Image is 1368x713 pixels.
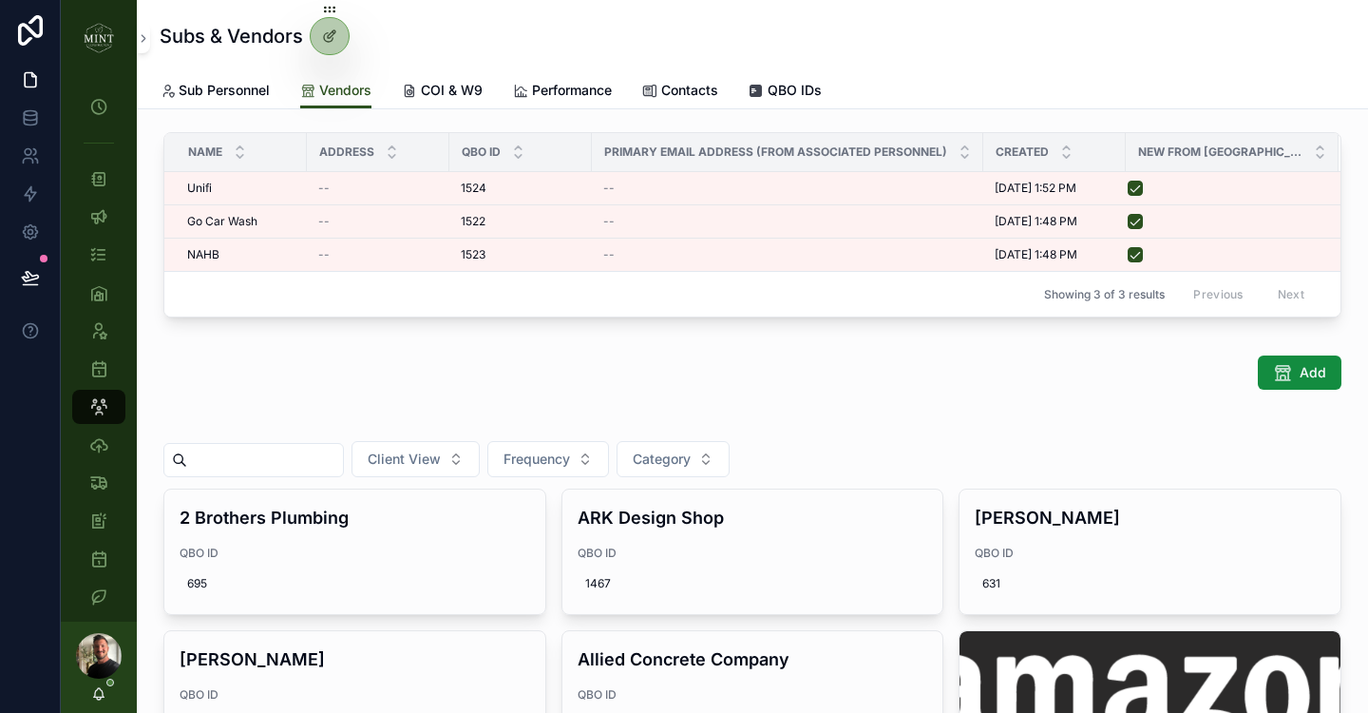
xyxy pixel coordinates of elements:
[975,505,1325,530] h4: [PERSON_NAME]
[187,214,257,229] span: Go Car Wash
[768,81,822,100] span: QBO IDs
[633,450,691,469] span: Category
[461,214,485,229] span: 1522
[513,73,612,111] a: Performance
[604,145,947,160] span: Primary Email Address (from Associated Personnel)
[163,489,546,615] a: 2 Brothers PlumbingQBO ID695
[421,81,483,100] span: COI & W9
[351,441,480,477] button: Select Button
[84,23,114,53] img: App logo
[532,81,612,100] span: Performance
[561,489,944,615] a: ARK Design ShopQBO ID1467
[461,214,580,229] a: 1522
[642,73,718,111] a: Contacts
[995,181,1114,196] a: [DATE] 1:52 PM
[603,247,972,262] a: --
[461,247,580,262] a: 1523
[318,181,330,196] span: --
[661,81,718,100] span: Contacts
[462,145,501,160] span: QBO ID
[959,489,1341,615] a: [PERSON_NAME]QBO ID631
[180,646,530,672] h4: [PERSON_NAME]
[578,546,928,561] span: QBO ID
[300,73,371,109] a: Vendors
[188,145,222,160] span: Name
[982,576,1318,591] span: 631
[187,181,212,196] span: Unifi
[995,214,1077,229] span: [DATE] 1:48 PM
[995,214,1114,229] a: [DATE] 1:48 PM
[187,247,219,262] span: NAHB
[319,81,371,100] span: Vendors
[749,73,822,111] a: QBO IDs
[318,214,330,229] span: --
[187,214,295,229] a: Go Car Wash
[1138,145,1302,160] span: New from [GEOGRAPHIC_DATA]
[995,181,1076,196] span: [DATE] 1:52 PM
[318,214,438,229] a: --
[61,76,137,622] div: scrollable content
[180,505,530,530] h4: 2 Brothers Plumbing
[187,576,522,591] span: 695
[603,181,972,196] a: --
[1300,363,1326,382] span: Add
[160,23,303,49] h1: Subs & Vendors
[187,181,295,196] a: Unifi
[402,73,483,111] a: COI & W9
[996,145,1049,160] span: Created
[187,247,295,262] a: NAHB
[319,145,374,160] span: Address
[180,687,530,703] span: QBO ID
[603,214,972,229] a: --
[995,247,1077,262] span: [DATE] 1:48 PM
[578,687,928,703] span: QBO ID
[578,646,928,672] h4: Allied Concrete Company
[368,450,441,469] span: Client View
[617,441,730,477] button: Select Button
[585,576,921,591] span: 1467
[461,181,486,196] span: 1524
[318,247,438,262] a: --
[503,450,570,469] span: Frequency
[603,181,615,196] span: --
[461,181,580,196] a: 1524
[578,505,928,530] h4: ARK Design Shop
[160,73,270,111] a: Sub Personnel
[318,247,330,262] span: --
[1258,356,1341,390] button: Add
[180,546,530,561] span: QBO ID
[318,181,438,196] a: --
[995,247,1114,262] a: [DATE] 1:48 PM
[487,441,609,477] button: Select Button
[179,81,270,100] span: Sub Personnel
[603,247,615,262] span: --
[1044,287,1165,302] span: Showing 3 of 3 results
[603,214,615,229] span: --
[461,247,485,262] span: 1523
[975,546,1325,561] span: QBO ID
